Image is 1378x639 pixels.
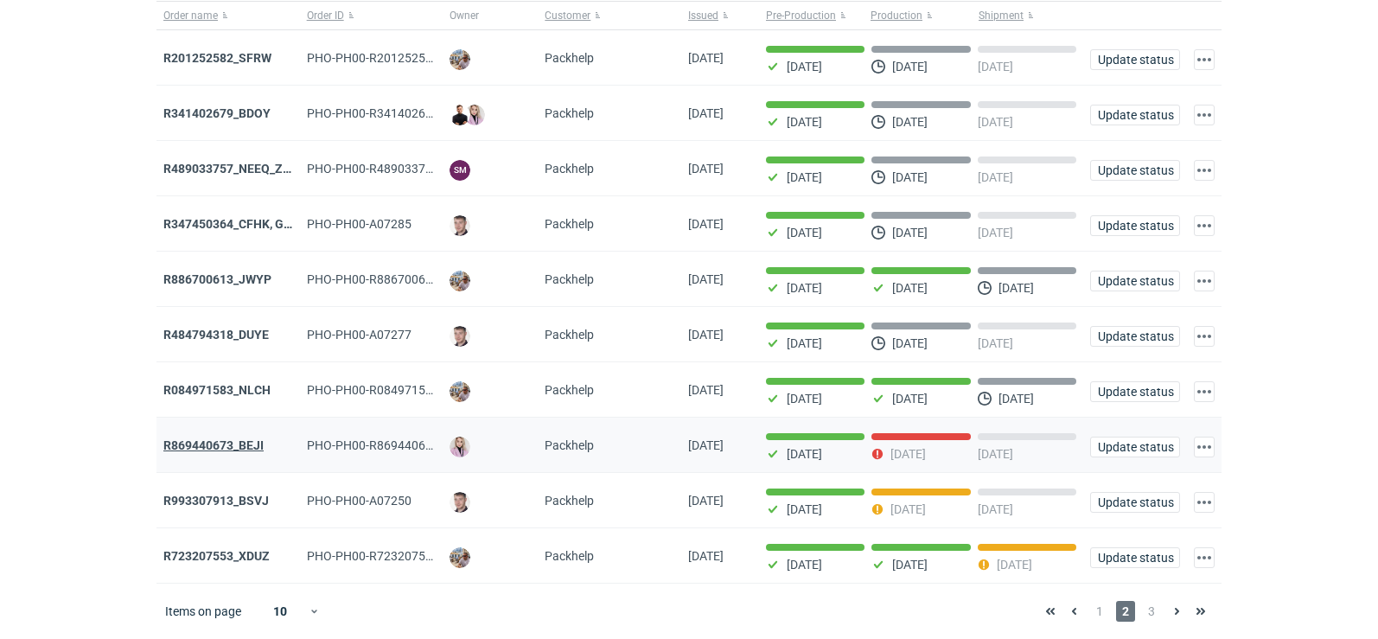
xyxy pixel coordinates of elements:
p: [DATE] [978,502,1013,516]
span: Update status [1098,54,1172,66]
button: Update status [1090,492,1180,513]
a: R869440673_BEJI [163,438,264,452]
a: R201252582_SFRW [163,51,271,65]
span: 29/09/2025 [688,106,724,120]
span: 3 [1142,601,1161,622]
div: 10 [252,599,309,623]
p: [DATE] [997,558,1032,572]
img: Klaudia Wiśniewska [450,437,470,457]
img: Michał Palasek [450,547,470,568]
span: Packhelp [545,328,594,342]
button: Update status [1090,105,1180,125]
img: Michał Palasek [450,381,470,402]
a: R341402679_BDOY [163,106,271,120]
p: [DATE] [787,558,822,572]
p: [DATE] [892,558,928,572]
span: Packhelp [545,51,594,65]
a: R886700613_JWYP [163,272,271,286]
img: Tomasz Kubiak [450,105,470,125]
span: 2 [1116,601,1135,622]
span: Update status [1098,496,1172,508]
p: [DATE] [787,447,822,461]
span: Order name [163,9,218,22]
img: Maciej Sikora [450,492,470,513]
span: Update status [1098,330,1172,342]
p: [DATE] [892,170,928,184]
p: [DATE] [787,226,822,240]
span: Update status [1098,552,1172,564]
span: Production [871,9,922,22]
span: Packhelp [545,217,594,231]
p: [DATE] [892,115,928,129]
button: Update status [1090,160,1180,181]
p: [DATE] [787,60,822,73]
p: [DATE] [787,115,822,129]
span: Issued [688,9,718,22]
span: Pre-Production [766,9,836,22]
span: Update status [1098,220,1172,232]
img: Michał Palasek [450,49,470,70]
span: Update status [1098,441,1172,453]
p: [DATE] [787,170,822,184]
button: Actions [1194,49,1215,70]
img: Maciej Sikora [450,215,470,236]
span: Shipment [979,9,1024,22]
span: PHO-PH00-R489033757_NEEQ_ZVYP_WVPK_PHVG_SDDZ_GAYC [307,162,657,176]
p: [DATE] [892,392,928,406]
strong: R489033757_NEEQ_ZVYP_WVPK_PHVG_SDDZ_GAYC [163,162,456,176]
span: 24/09/2025 [688,328,724,342]
button: Actions [1194,105,1215,125]
button: Update status [1090,326,1180,347]
a: R723207553_XDUZ [163,549,270,563]
span: 25/09/2025 [688,217,724,231]
p: [DATE] [892,226,928,240]
a: R084971583_NLCH [163,383,271,397]
span: Update status [1098,275,1172,287]
strong: R484794318_DUYE [163,328,269,342]
span: PHO-PH00-R341402679_BDOY [307,106,475,120]
span: PHO-PH00-R886700613_JWYP [307,272,476,286]
span: Customer [545,9,590,22]
span: 30/09/2025 [688,51,724,65]
span: 16/09/2025 [688,549,724,563]
img: Michał Palasek [450,271,470,291]
button: Update status [1090,381,1180,402]
span: 19/09/2025 [688,438,724,452]
img: Maciej Sikora [450,326,470,347]
button: Update status [1090,271,1180,291]
span: Packhelp [545,106,594,120]
p: [DATE] [978,226,1013,240]
p: [DATE] [892,336,928,350]
p: [DATE] [787,281,822,295]
button: Actions [1194,271,1215,291]
span: Update status [1098,386,1172,398]
p: [DATE] [892,60,928,73]
button: Update status [1090,215,1180,236]
span: PHO-PH00-R869440673_BEJI [307,438,469,452]
p: [DATE] [787,392,822,406]
span: PHO-PH00-A07277 [307,328,411,342]
button: Customer [538,2,681,29]
button: Actions [1194,492,1215,513]
span: Packhelp [545,494,594,508]
button: Order name [156,2,300,29]
p: [DATE] [978,336,1013,350]
p: [DATE] [978,170,1013,184]
img: Klaudia Wiśniewska [464,105,485,125]
span: Packhelp [545,383,594,397]
span: PHO-PH00-R201252582_SFRW [307,51,476,65]
p: [DATE] [998,281,1034,295]
button: Actions [1194,437,1215,457]
a: R347450364_CFHK, GKSJ [163,217,306,231]
span: 25/09/2025 [688,272,724,286]
span: Owner [450,9,479,22]
p: [DATE] [998,392,1034,406]
span: PHO-PH00-A07250 [307,494,411,508]
button: Production [867,2,975,29]
figcaption: SM [450,160,470,181]
button: Pre-Production [759,2,867,29]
